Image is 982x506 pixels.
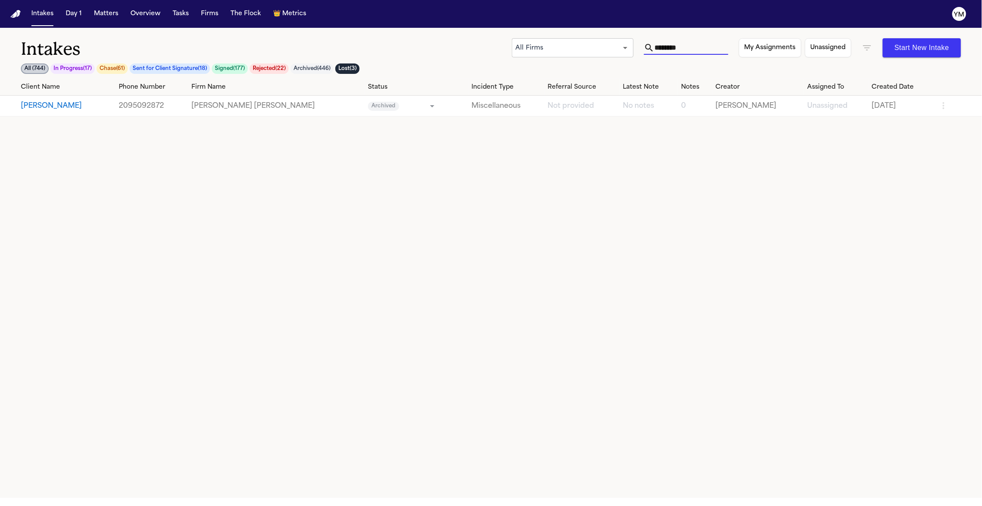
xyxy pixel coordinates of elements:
[21,38,512,60] h1: Intakes
[883,38,961,57] button: Start New Intake
[270,6,310,22] button: crownMetrics
[872,101,932,111] a: View details for Jose Manuel Iregui
[681,103,686,110] span: 0
[623,83,675,92] div: Latest Note
[62,6,85,22] button: Day 1
[21,101,112,111] button: View details for Jose Manuel Iregui
[805,38,852,57] button: Unassigned
[739,38,802,57] button: My Assignments
[548,103,595,110] span: Not provided
[623,101,675,111] a: View details for Jose Manuel Iregui
[716,83,801,92] div: Creator
[191,101,361,111] a: View details for Jose Manuel Iregui
[21,83,112,92] div: Client Name
[472,101,541,111] a: View details for Jose Manuel Iregui
[291,63,334,74] button: Archived(446)
[872,83,932,92] div: Created Date
[368,100,438,112] div: Update intake status
[472,83,541,92] div: Incident Type
[127,6,164,22] button: Overview
[169,6,192,22] button: Tasks
[130,63,210,74] button: Sent for Client Signature(18)
[191,83,361,92] div: Firm Name
[10,10,21,18] a: Home
[681,101,709,111] a: View details for Jose Manuel Iregui
[250,63,289,74] button: Rejected(22)
[119,83,184,92] div: Phone Number
[681,83,709,92] div: Notes
[515,45,543,51] span: All Firms
[548,83,616,92] div: Referral Source
[197,6,222,22] button: Firms
[119,101,184,111] a: View details for Jose Manuel Iregui
[368,102,399,111] span: Archived
[548,101,616,111] a: View details for Jose Manuel Iregui
[90,6,122,22] button: Matters
[227,6,264,22] button: The Flock
[335,63,360,74] button: Lost(3)
[808,83,865,92] div: Assigned To
[28,6,57,22] button: Intakes
[21,63,49,74] button: All (744)
[623,103,655,110] span: No notes
[10,10,21,18] img: Finch Logo
[808,103,848,110] span: Unassigned
[50,63,95,74] button: In Progress(17)
[368,83,464,92] div: Status
[716,101,801,111] a: View details for Jose Manuel Iregui
[212,63,248,74] button: Signed(177)
[97,63,128,74] button: Chase(61)
[808,101,865,111] a: View details for Jose Manuel Iregui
